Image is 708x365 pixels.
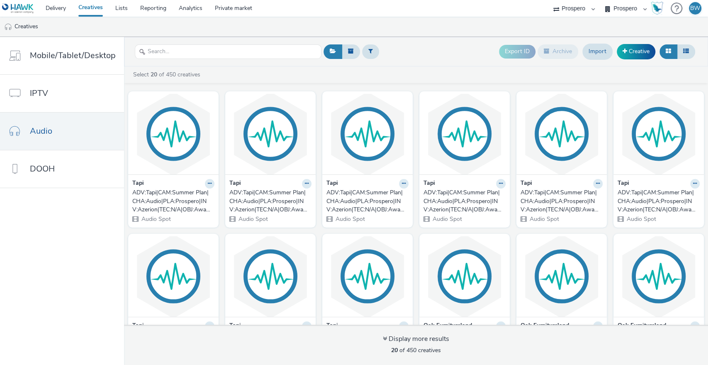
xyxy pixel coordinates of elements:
[626,215,656,223] span: Audio Spot
[30,163,55,175] span: DOOH
[391,346,398,354] strong: 20
[423,321,472,331] strong: Oak Furnitureland
[582,44,613,59] a: Import
[518,236,605,317] img: ADV:Oak Furnitureland|CAM:Oak Furnitureland Q1|CHA:Audio|PLA:Prospero|INV:AudioXi|TEC:N/A|PHA:Aug...
[521,189,603,214] a: ADV:Tapi|CAM:Summer Plan|CHA:Audio|PLA:Prospero|INV:Azerion|TEC:N/A|OBJ:Awareness|BME:PMP|CFO:Wit...
[432,215,462,223] span: Audio Spot
[421,236,508,317] img: ADV:Oak Furnitureland|CAM:Oak Furnitureland Q1|CHA:Audio|PLA:Prospero|INV:AudioXi|TEC:N/A|PHA:Aug...
[326,179,338,189] strong: Tapi
[618,321,666,331] strong: Oak Furnitureland
[227,93,314,174] img: ADV:Tapi|CAM:Summer Plan|CHA:Audio|PLA:Prospero|INV:Azerion|TEC:N/A|OBJ:Awareness|BME:PMP|CFO:Wit...
[30,125,52,137] span: Audio
[132,189,211,214] div: ADV:Tapi|CAM:Summer Plan|CHA:Audio|PLA:Prospero|INV:Azerion|TEC:N/A|OBJ:Awareness|BME:PMP|CFO:Wit...
[229,179,241,189] strong: Tapi
[30,87,48,99] span: IPTV
[499,45,535,58] button: Export ID
[423,179,435,189] strong: Tapi
[521,189,599,214] div: ADV:Tapi|CAM:Summer Plan|CHA:Audio|PLA:Prospero|INV:Azerion|TEC:N/A|OBJ:Awareness|BME:PMP|CFO:Wit...
[2,3,34,14] img: undefined Logo
[132,321,144,331] strong: Tapi
[659,44,677,59] button: Grid
[617,44,655,59] a: Creative
[618,179,629,189] strong: Tapi
[521,179,532,189] strong: Tapi
[229,189,311,214] a: ADV:Tapi|CAM:Summer Plan|CHA:Audio|PLA:Prospero|INV:Azerion|TEC:N/A|OBJ:Awareness|BME:PMP|CFO:Wit...
[529,215,559,223] span: Audio Spot
[326,189,405,214] div: ADV:Tapi|CAM:Summer Plan|CHA:Audio|PLA:Prospero|INV:Azerion|TEC:N/A|OBJ:Awareness|BME:PMP|CFO:Wit...
[135,44,321,59] input: Search...
[141,215,171,223] span: Audio Spot
[521,321,569,331] strong: Oak Furnitureland
[616,93,702,174] img: ADV:Tapi|CAM:Summer Plan|CHA:Audio|PLA:Prospero|INV:Azerion|TEC:N/A|OBJ:Awareness|BME:PMP|CFO:Wit...
[391,346,441,354] span: of 450 creatives
[132,189,214,214] a: ADV:Tapi|CAM:Summer Plan|CHA:Audio|PLA:Prospero|INV:Azerion|TEC:N/A|OBJ:Awareness|BME:PMP|CFO:Wit...
[538,44,578,59] button: Archive
[229,189,308,214] div: ADV:Tapi|CAM:Summer Plan|CHA:Audio|PLA:Prospero|INV:Azerion|TEC:N/A|OBJ:Awareness|BME:PMP|CFO:Wit...
[30,49,116,61] span: Mobile/Tablet/Desktop
[690,2,700,15] div: BW
[423,189,502,214] div: ADV:Tapi|CAM:Summer Plan|CHA:Audio|PLA:Prospero|INV:Azerion|TEC:N/A|OBJ:Awareness|BME:PMP|CFO:Wit...
[326,321,338,331] strong: Tapi
[132,71,204,78] a: Select of 450 creatives
[421,93,508,174] img: ADV:Tapi|CAM:Summer Plan|CHA:Audio|PLA:Prospero|INV:Azerion|TEC:N/A|OBJ:Awareness|BME:PMP|CFO:Wit...
[423,189,506,214] a: ADV:Tapi|CAM:Summer Plan|CHA:Audio|PLA:Prospero|INV:Azerion|TEC:N/A|OBJ:Awareness|BME:PMP|CFO:Wit...
[227,236,314,317] img: ADV:Tapi|CAM:Summer Plan|CHA:Audio|PLA:Prospero|INV:Azerion|TEC:N/A|OBJ:Awareness|BME:PMP|CFO:Wit...
[518,93,605,174] img: ADV:Tapi|CAM:Summer Plan|CHA:Audio|PLA:Prospero|INV:Azerion|TEC:N/A|OBJ:Awareness|BME:PMP|CFO:Wit...
[130,93,217,174] img: ADV:Tapi|CAM:Summer Plan|CHA:Audio|PLA:Prospero|INV:Azerion|TEC:N/A|OBJ:Awareness|BME:PMP|CFO:Wit...
[616,236,702,317] img: ADV:Oak Furnitureland|CAM:Oak Furnitureland Q1|CHA:Audio|PLA:Prospero|INV:AudioXi|TEC:N/A|PHA:Aug...
[618,189,700,214] a: ADV:Tapi|CAM:Summer Plan|CHA:Audio|PLA:Prospero|INV:Azerion|TEC:N/A|OBJ:Awareness|BME:PMP|CFO:Wit...
[326,189,409,214] a: ADV:Tapi|CAM:Summer Plan|CHA:Audio|PLA:Prospero|INV:Azerion|TEC:N/A|OBJ:Awareness|BME:PMP|CFO:Wit...
[677,44,695,59] button: Table
[4,23,12,31] img: audio
[130,236,217,317] img: ADV:Tapi|CAM:Summer Plan|CHA:Audio|PLA:Prospero|INV:Azerion|TEC:N/A|OBJ:Awareness|BME:PMP|CFO:Wit...
[238,215,268,223] span: Audio Spot
[324,93,411,174] img: ADV:Tapi|CAM:Summer Plan|CHA:Audio|PLA:Prospero|INV:Azerion|TEC:N/A|OBJ:Awareness|BME:PMP|CFO:Wit...
[651,2,667,15] a: Hawk Academy
[383,334,449,344] div: Display more results
[324,236,411,317] img: ADV:Tapi|CAM:Summer Plan|CHA:Audio|PLA:Prospero|INV:Azerion|TEC:N/A|OBJ:Awareness|BME:PMP|CFO:Wit...
[229,321,241,331] strong: Tapi
[151,71,157,78] strong: 20
[132,179,144,189] strong: Tapi
[651,2,663,15] img: Hawk Academy
[618,189,696,214] div: ADV:Tapi|CAM:Summer Plan|CHA:Audio|PLA:Prospero|INV:Azerion|TEC:N/A|OBJ:Awareness|BME:PMP|CFO:Wit...
[335,215,365,223] span: Audio Spot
